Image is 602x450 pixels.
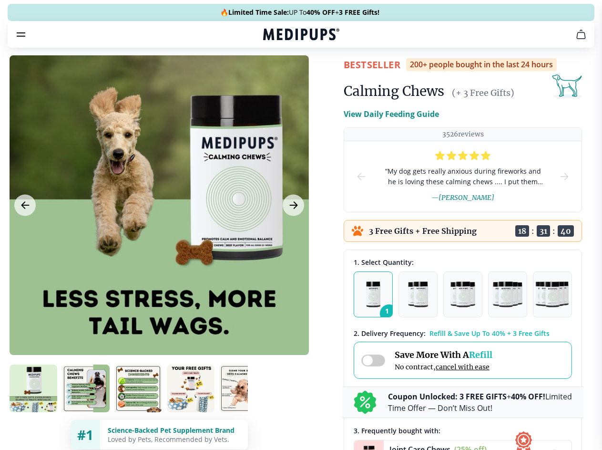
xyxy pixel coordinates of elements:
[62,365,110,412] img: Calming Chews | Natural Dog Supplements
[354,426,440,435] span: 3 . Frequently bought with:
[14,195,36,216] button: Previous Image
[552,226,555,236] span: :
[219,365,267,412] img: Calming Chews | Natural Dog Supplements
[431,193,494,202] span: — [PERSON_NAME]
[570,23,592,46] button: cart
[537,225,550,237] span: 31
[452,87,514,98] span: (+ 3 Free Gifts)
[220,8,379,17] span: 🔥 UP To +
[354,258,572,267] div: 1. Select Quantity:
[380,304,398,323] span: 1
[408,282,428,307] img: Pack of 2 - Natural Dog Supplements
[114,365,162,412] img: Calming Chews | Natural Dog Supplements
[10,365,57,412] img: Calming Chews | Natural Dog Supplements
[354,329,426,338] span: 2 . Delivery Frequency:
[366,282,381,307] img: Pack of 1 - Natural Dog Supplements
[356,141,367,212] button: prev-slide
[406,58,557,71] div: 200+ people bought in the last 24 hours
[511,391,545,402] b: 40% OFF!
[15,29,27,40] button: burger-menu
[436,363,490,371] span: cancel with ease
[263,27,339,43] a: Medipups
[395,349,492,360] span: Save More With A
[442,130,484,139] p: 3526 reviews
[450,282,475,307] img: Pack of 3 - Natural Dog Supplements
[388,391,507,402] b: Coupon Unlocked: 3 FREE GIFTS
[283,195,304,216] button: Next Image
[395,363,492,371] span: No contract,
[429,329,550,338] span: Refill & Save Up To 40% + 3 Free Gifts
[344,58,400,71] span: BestSeller
[515,225,529,237] span: 18
[493,282,522,307] img: Pack of 4 - Natural Dog Supplements
[344,83,444,100] h1: Calming Chews
[108,435,240,444] div: Loved by Pets, Recommended by Vets.
[388,391,572,414] p: + Limited Time Offer — Don’t Miss Out!
[344,108,439,120] p: View Daily Feeding Guide
[559,141,570,212] button: next-slide
[558,225,574,237] span: 40
[108,426,240,435] div: Science-Backed Pet Supplement Brand
[354,272,393,317] button: 1
[535,282,570,307] img: Pack of 5 - Natural Dog Supplements
[469,349,492,360] span: Refill
[369,226,477,236] p: 3 Free Gifts + Free Shipping
[77,426,93,444] span: #1
[531,226,534,236] span: :
[382,166,543,187] span: “ My dog gets really anxious during fireworks and he is loving these calming chews .... I put the...
[167,365,214,412] img: Calming Chews | Natural Dog Supplements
